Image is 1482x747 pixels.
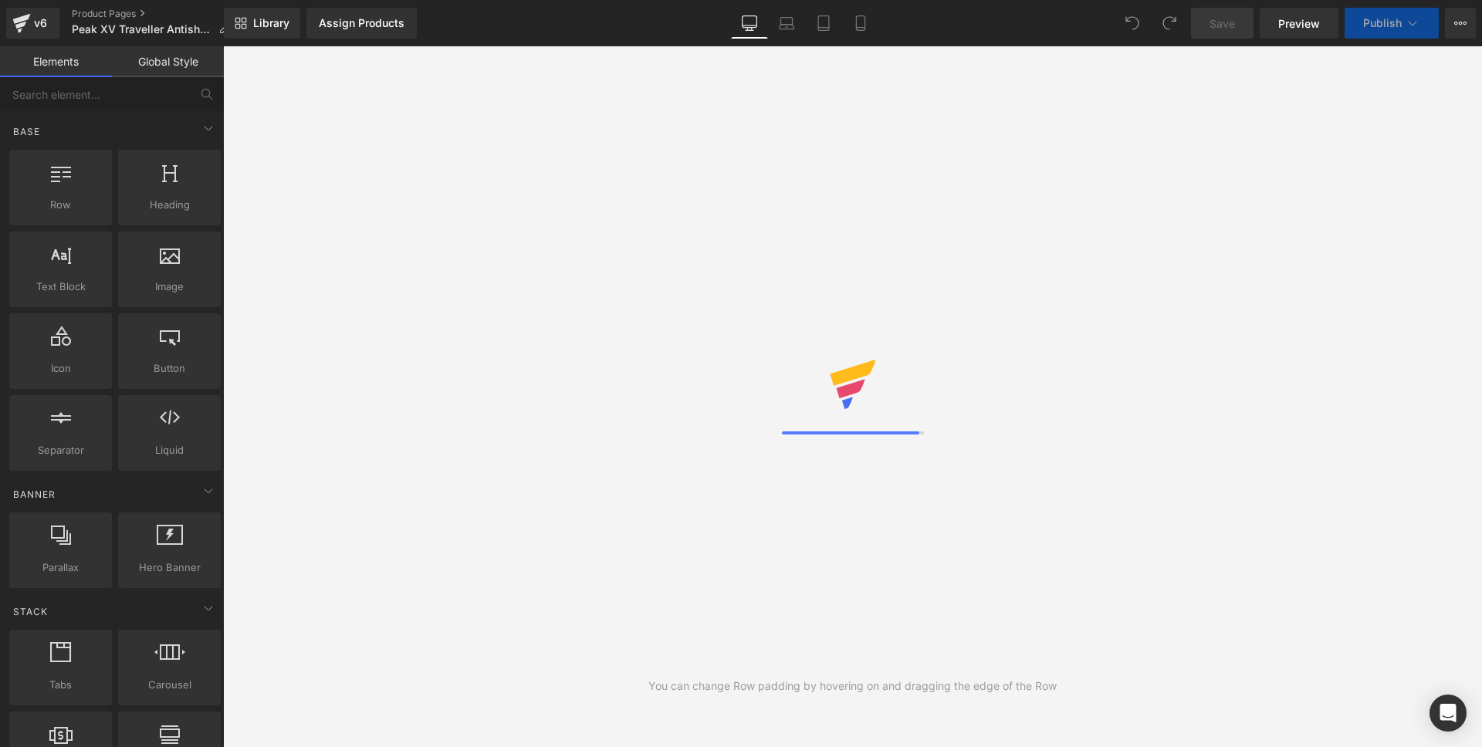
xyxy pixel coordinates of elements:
a: New Library [224,8,300,39]
a: Laptop [768,8,805,39]
span: Hero Banner [123,559,216,576]
span: Publish [1363,17,1402,29]
span: Stack [12,604,49,619]
a: Tablet [805,8,842,39]
button: Undo [1117,8,1148,39]
button: More [1445,8,1476,39]
span: Save [1210,15,1235,32]
span: Image [123,279,216,295]
span: Text Block [14,279,107,295]
a: Desktop [731,8,768,39]
span: Carousel [123,677,216,693]
span: Tabs [14,677,107,693]
button: Publish [1345,8,1439,39]
span: Parallax [14,559,107,576]
span: Button [123,360,216,377]
div: Assign Products [319,17,404,29]
div: Open Intercom Messenger [1430,695,1467,732]
span: Heading [123,197,216,213]
a: Global Style [112,46,224,77]
a: Mobile [842,8,879,39]
button: Redo [1154,8,1185,39]
span: Library [253,16,289,30]
div: v6 [31,13,50,33]
a: Product Pages [72,8,242,20]
span: Icon [14,360,107,377]
span: Peak XV Traveller Antishock [72,23,212,35]
a: v6 [6,8,59,39]
span: Preview [1278,15,1320,32]
span: Base [12,124,42,139]
span: Row [14,197,107,213]
span: Banner [12,487,57,502]
div: You can change Row padding by hovering on and dragging the edge of the Row [648,678,1057,695]
span: Liquid [123,442,216,458]
a: Preview [1260,8,1338,39]
span: Separator [14,442,107,458]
